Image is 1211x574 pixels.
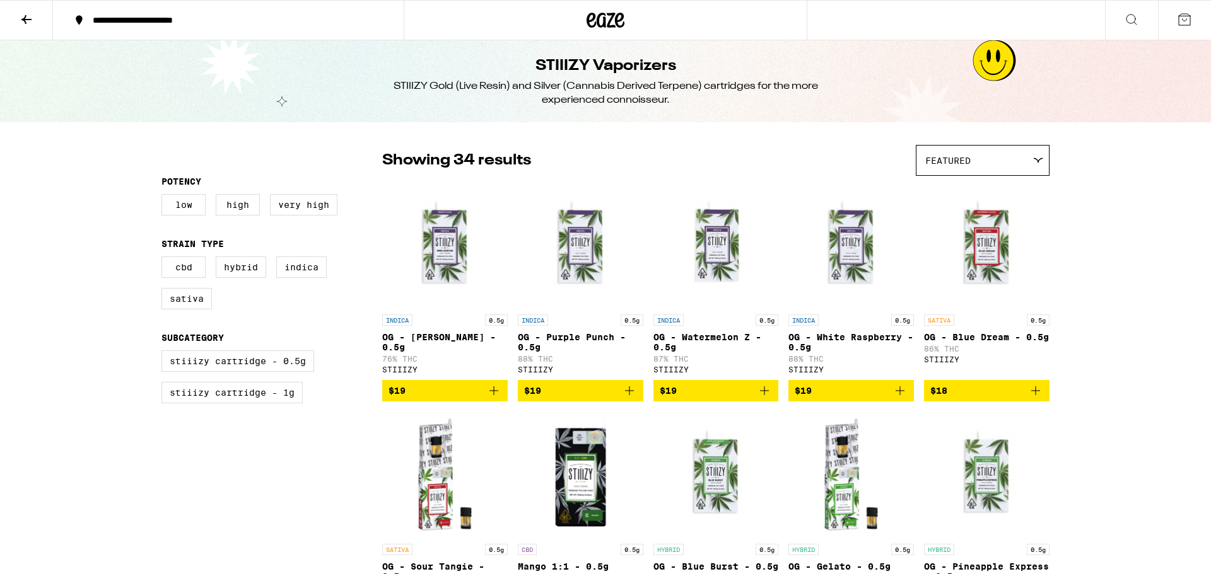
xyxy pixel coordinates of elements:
p: 0.5g [485,544,508,555]
p: 0.5g [891,544,914,555]
p: OG - Purple Punch - 0.5g [518,332,643,352]
p: 0.5g [1027,314,1050,326]
p: 0.5g [891,314,914,326]
a: Open page for OG - White Raspberry - 0.5g from STIIIZY [788,182,914,380]
img: STIIIZY - OG - White Raspberry - 0.5g [788,182,914,308]
label: Sativa [161,288,212,309]
p: INDICA [653,314,684,326]
button: Add to bag [788,380,914,401]
p: 0.5g [621,314,643,326]
a: Open page for OG - Watermelon Z - 0.5g from STIIIZY [653,182,779,380]
span: $18 [930,386,947,396]
p: OG - Gelato - 0.5g [788,561,914,571]
span: $19 [795,386,812,396]
p: 0.5g [756,544,778,555]
legend: Strain Type [161,239,224,249]
p: Showing 34 results [382,150,531,171]
p: OG - Blue Dream - 0.5g [924,332,1050,342]
div: STIIIZY [518,365,643,374]
p: OG - Watermelon Z - 0.5g [653,332,779,352]
label: Very High [270,194,337,215]
img: STIIIZY - OG - Purple Punch - 0.5g [518,182,643,308]
label: Low [161,194,206,215]
p: 0.5g [485,314,508,326]
p: HYBRID [924,544,954,555]
p: 76% THC [382,355,508,363]
p: Mango 1:1 - 0.5g [518,561,643,571]
img: STIIIZY - OG - Pineapple Express - 0.5g [924,411,1050,537]
img: STIIIZY - OG - King Louis XIII - 0.5g [382,182,508,308]
a: Open page for OG - Blue Dream - 0.5g from STIIIZY [924,182,1050,380]
label: STIIIZY Cartridge - 1g [161,382,303,403]
label: Indica [276,256,327,278]
button: Add to bag [924,380,1050,401]
a: Open page for OG - Purple Punch - 0.5g from STIIIZY [518,182,643,380]
a: Open page for OG - King Louis XIII - 0.5g from STIIIZY [382,182,508,380]
p: CBD [518,544,537,555]
p: INDICA [518,314,548,326]
h1: STIIIZY Vaporizers [535,55,676,77]
div: STIIIZY [924,355,1050,364]
div: STIIIZY [653,365,779,374]
img: STIIIZY - OG - Watermelon Z - 0.5g [653,182,779,308]
span: $19 [524,386,541,396]
div: STIIIZY [382,365,508,374]
label: Hybrid [216,256,266,278]
p: HYBRID [788,544,819,555]
legend: Subcategory [161,333,224,343]
label: CBD [161,256,206,278]
p: INDICA [788,314,819,326]
p: 87% THC [653,355,779,363]
p: 0.5g [1027,544,1050,555]
p: HYBRID [653,544,684,555]
span: $19 [660,386,677,396]
p: INDICA [382,314,412,326]
p: SATIVA [382,544,412,555]
label: STIIIZY Cartridge - 0.5g [161,350,314,372]
p: 86% THC [924,345,1050,353]
p: 88% THC [518,355,643,363]
span: Featured [925,156,971,166]
p: OG - Blue Burst - 0.5g [653,561,779,571]
div: STIIIZY Gold (Live Resin) and Silver (Cannabis Derived Terpene) cartridges for the more experienc... [376,79,835,107]
p: 0.5g [756,314,778,326]
div: STIIIZY [788,365,914,374]
p: 0.5g [621,544,643,555]
button: Add to bag [382,380,508,401]
img: STIIIZY - OG - Sour Tangie - 0.5g [382,411,508,537]
p: OG - White Raspberry - 0.5g [788,332,914,352]
button: Add to bag [653,380,779,401]
p: OG - [PERSON_NAME] - 0.5g [382,332,508,352]
legend: Potency [161,176,201,187]
img: STIIIZY - Mango 1:1 - 0.5g [518,411,643,537]
label: High [216,194,260,215]
p: SATIVA [924,314,954,326]
button: Add to bag [518,380,643,401]
img: STIIIZY - OG - Blue Burst - 0.5g [653,411,779,537]
span: $19 [389,386,406,396]
p: 88% THC [788,355,914,363]
img: STIIIZY - OG - Blue Dream - 0.5g [924,182,1050,308]
img: STIIIZY - OG - Gelato - 0.5g [788,411,914,537]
